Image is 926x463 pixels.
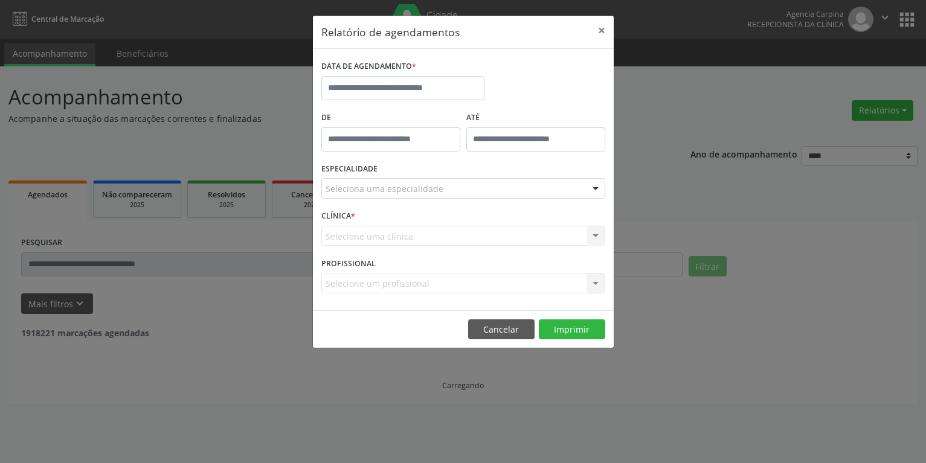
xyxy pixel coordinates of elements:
[321,109,460,127] label: De
[590,16,614,45] button: Close
[321,254,376,273] label: PROFISSIONAL
[539,319,605,340] button: Imprimir
[321,24,460,40] h5: Relatório de agendamentos
[321,57,416,76] label: DATA DE AGENDAMENTO
[326,182,443,195] span: Seleciona uma especialidade
[321,160,378,179] label: ESPECIALIDADE
[468,319,535,340] button: Cancelar
[466,109,605,127] label: ATÉ
[321,207,355,226] label: CLÍNICA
